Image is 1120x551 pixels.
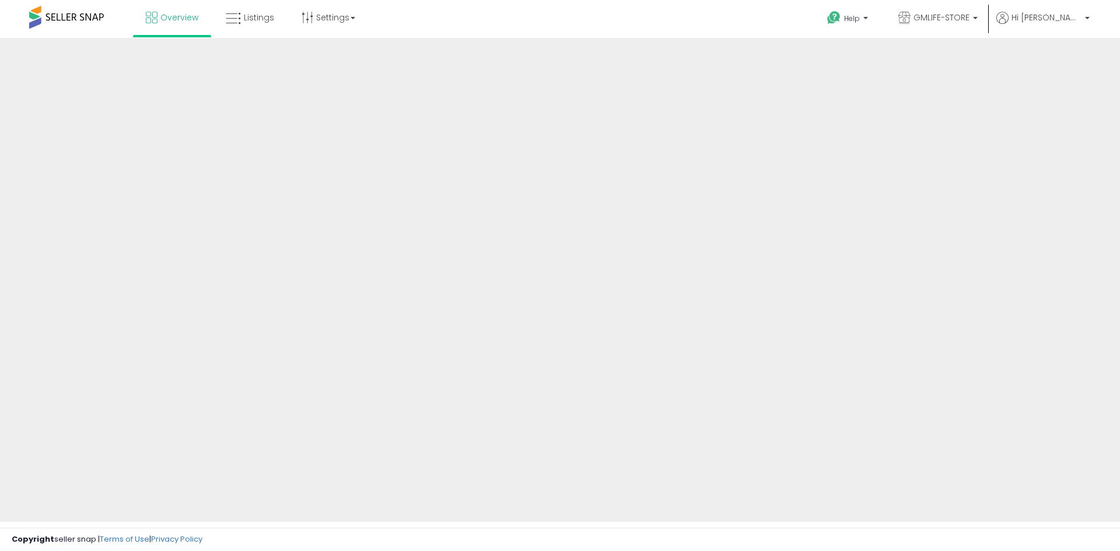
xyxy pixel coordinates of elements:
span: Overview [160,12,198,23]
a: Help [818,2,880,38]
span: Hi [PERSON_NAME] [1012,12,1081,23]
span: GMLIFE-STORE [914,12,970,23]
a: Hi [PERSON_NAME] [996,12,1090,38]
span: Listings [244,12,274,23]
i: Get Help [827,10,841,25]
span: Help [844,13,860,23]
